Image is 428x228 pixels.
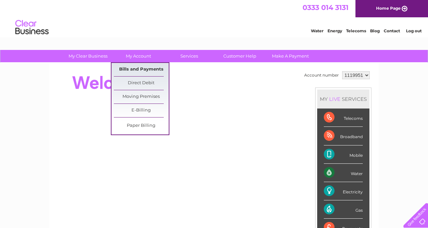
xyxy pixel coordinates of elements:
[303,70,340,81] td: Account number
[311,28,323,33] a: Water
[324,164,363,182] div: Water
[406,28,422,33] a: Log out
[114,119,169,132] a: Paper Billing
[324,127,363,145] div: Broadband
[57,4,372,32] div: Clear Business is a trading name of Verastar Limited (registered in [GEOGRAPHIC_DATA] No. 3667643...
[114,90,169,104] a: Moving Premises
[263,50,318,62] a: Make A Payment
[328,96,342,102] div: LIVE
[324,109,363,127] div: Telecoms
[114,63,169,76] a: Bills and Payments
[370,28,380,33] a: Blog
[327,28,342,33] a: Energy
[324,145,363,164] div: Mobile
[317,90,369,109] div: MY SERVICES
[324,182,363,200] div: Electricity
[303,3,348,12] a: 0333 014 3131
[61,50,115,62] a: My Clear Business
[384,28,400,33] a: Contact
[212,50,267,62] a: Customer Help
[111,50,166,62] a: My Account
[114,77,169,90] a: Direct Debit
[162,50,217,62] a: Services
[114,104,169,117] a: E-Billing
[15,17,49,38] img: logo.png
[346,28,366,33] a: Telecoms
[324,200,363,219] div: Gas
